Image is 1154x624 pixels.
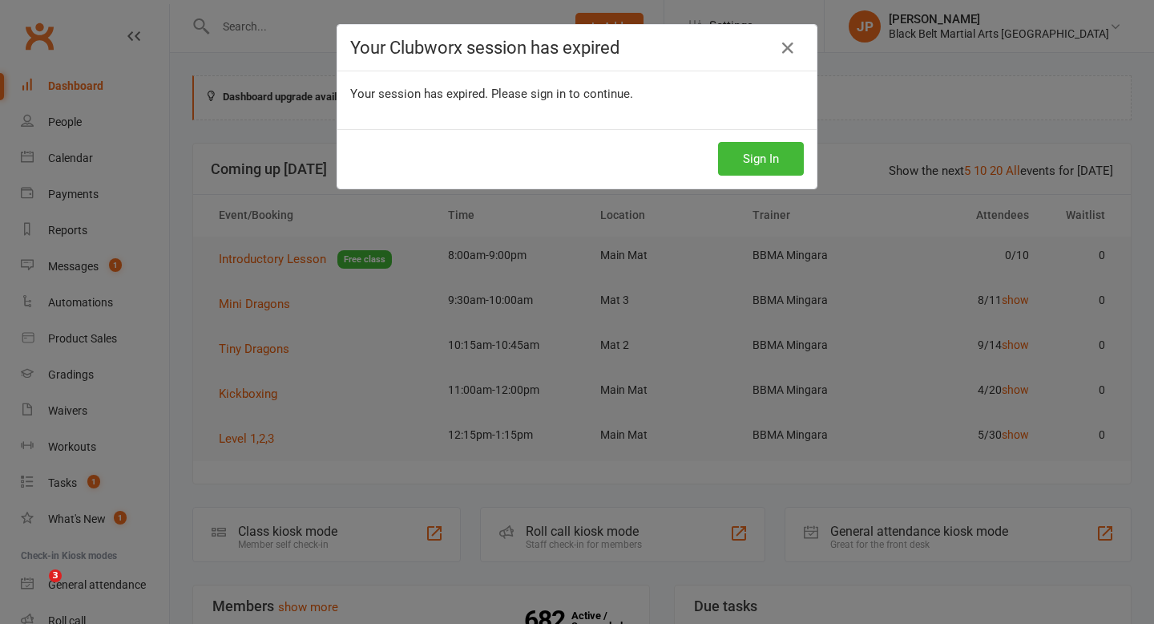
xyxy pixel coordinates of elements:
[350,38,804,58] h4: Your Clubworx session has expired
[350,87,633,101] span: Your session has expired. Please sign in to continue.
[49,569,62,582] span: 3
[16,569,54,608] iframe: Intercom live chat
[775,35,801,61] a: Close
[718,142,804,176] button: Sign In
